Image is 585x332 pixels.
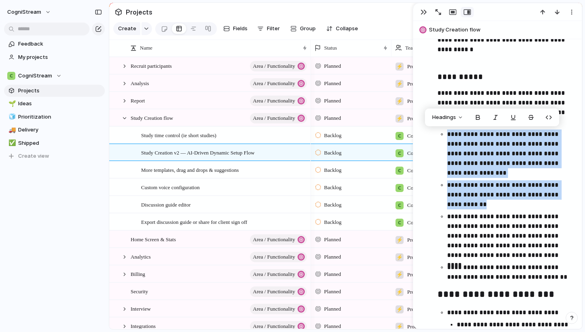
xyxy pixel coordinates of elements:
button: Headings [427,111,468,124]
a: 🚚Delivery [4,124,105,136]
button: Fields [220,22,251,35]
span: Product [407,271,423,279]
span: Planned [324,253,341,261]
span: Area / Functionality [253,269,295,280]
span: Delivery [18,126,102,134]
button: CogniStream [4,70,105,82]
span: Study time control (ie short studies) [141,130,217,140]
span: Custom voice configuration [141,182,200,192]
span: Billing [131,269,145,278]
button: CogniStream [4,6,55,19]
button: Area / Functionality [250,286,307,297]
a: My projects [4,51,105,63]
button: Area / Functionality [250,234,307,245]
div: ⚡ [396,115,404,123]
span: Planned [324,62,341,70]
span: Headings [432,113,456,121]
button: Create [113,22,140,35]
span: Area / Functionality [253,95,295,106]
span: Status [324,44,337,52]
span: Study Creation flow [131,113,173,122]
div: ⚡ [396,63,404,71]
span: Analysis [131,78,149,88]
a: 🌱Ideas [4,98,105,110]
span: Export discussion guide or share for client sign off [141,217,247,226]
button: Area / Functionality [250,304,307,314]
span: Planned [324,270,341,278]
div: ⚡ [396,271,404,279]
span: Product [407,305,423,313]
div: 🌱 [8,99,14,109]
button: Area / Functionality [250,78,307,89]
div: 🚚 [8,125,14,135]
button: 🧊 [7,113,15,121]
span: Area / Functionality [253,113,295,124]
span: More templates, drag and drops & suggestions [141,165,239,174]
button: 🚚 [7,126,15,134]
span: CogniStream [407,132,435,140]
span: Study Creation v2 — AI‑Driven Dynamic Setup Flow [141,148,254,157]
div: ⚡ [396,323,404,331]
span: Planned [324,114,341,122]
button: Collapse [323,22,361,35]
span: Group [300,25,316,33]
span: Backlog [324,201,341,209]
span: CogniStream [407,149,435,157]
span: Planned [324,322,341,330]
span: Area / Functionality [253,251,295,263]
span: Ideas [18,100,102,108]
span: Product [407,80,423,88]
div: 🧊 [8,112,14,121]
span: Product [407,63,423,71]
span: Area / Functionality [253,286,295,297]
span: Report [131,96,145,105]
span: Backlog [324,149,341,157]
span: CogniStream [407,184,435,192]
span: Product [407,97,423,105]
span: Filter [267,25,280,33]
span: Product [407,323,423,331]
span: Planned [324,97,341,105]
span: Shipped [18,139,102,147]
button: 🌱 [7,100,15,108]
span: Backlog [324,184,341,192]
div: ✅ [8,138,14,148]
span: Product [407,288,423,296]
span: Area / Functionality [253,61,295,72]
span: Interview [131,304,151,313]
button: ✅ [7,139,15,147]
span: Prioritization [18,113,102,121]
a: ✅Shipped [4,137,105,149]
span: Product [407,115,423,123]
button: Create view [4,150,105,162]
div: ⚡ [396,288,404,296]
a: Feedback [4,38,105,50]
div: ⚡ [396,305,404,313]
span: Fields [233,25,248,33]
span: CogniStream [407,219,435,227]
span: Planned [324,79,341,88]
span: Planned [324,305,341,313]
span: Area / Functionality [253,78,295,89]
span: Study Creation flow [429,26,578,34]
button: Area / Functionality [250,113,307,123]
span: Backlog [324,218,341,226]
button: Study Creation flow [417,23,578,36]
span: Security [131,286,148,296]
div: ⚡ [396,253,404,261]
span: CogniStream [407,167,435,175]
span: Feedback [18,40,102,48]
span: Projects [124,5,154,19]
div: 🧊Prioritization [4,111,105,123]
span: Recruit participants [131,61,172,70]
span: Area / Functionality [253,234,295,245]
span: Product [407,236,423,244]
span: Projects [18,87,102,95]
span: Product [407,253,423,261]
span: CogniStream [7,8,41,16]
span: CogniStream [18,72,52,80]
span: Analytics [131,252,151,261]
span: Collapse [336,25,358,33]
